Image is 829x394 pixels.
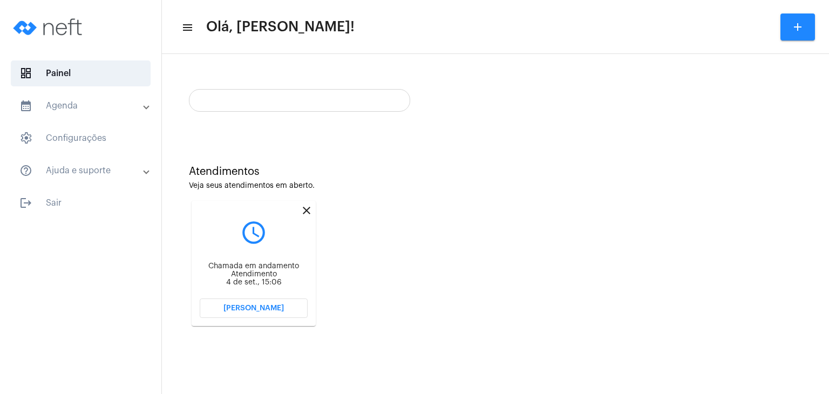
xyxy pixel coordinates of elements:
[200,298,308,318] button: [PERSON_NAME]
[19,164,144,177] mat-panel-title: Ajuda e suporte
[189,182,802,190] div: Veja seus atendimentos em aberto.
[223,304,284,312] span: [PERSON_NAME]
[19,99,32,112] mat-icon: sidenav icon
[19,99,144,112] mat-panel-title: Agenda
[19,196,32,209] mat-icon: sidenav icon
[6,158,161,184] mat-expansion-panel-header: sidenav iconAjuda e suporte
[200,262,308,270] div: Chamada em andamento
[181,21,192,34] mat-icon: sidenav icon
[11,60,151,86] span: Painel
[200,278,308,287] div: 4 de set., 15:06
[200,270,308,278] div: Atendimento
[9,5,90,49] img: logo-neft-novo-2.png
[200,219,308,246] mat-icon: query_builder
[19,67,32,80] span: sidenav icon
[11,125,151,151] span: Configurações
[791,21,804,33] mat-icon: add
[19,132,32,145] span: sidenav icon
[300,204,313,217] mat-icon: close
[206,18,355,36] span: Olá, [PERSON_NAME]!
[6,93,161,119] mat-expansion-panel-header: sidenav iconAgenda
[189,166,802,178] div: Atendimentos
[11,190,151,216] span: Sair
[19,164,32,177] mat-icon: sidenav icon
